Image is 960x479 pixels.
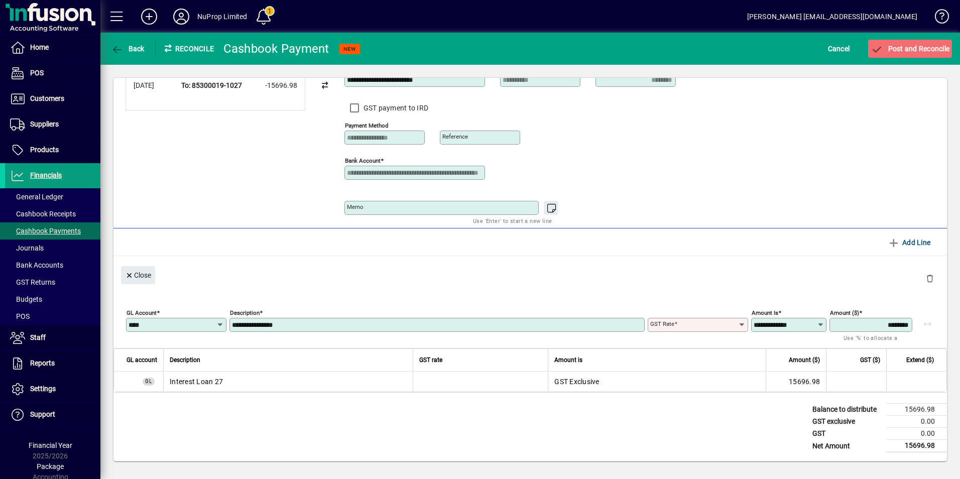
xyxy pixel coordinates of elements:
[5,377,100,402] a: Settings
[5,351,100,376] a: Reports
[807,440,887,452] td: Net Amount
[30,410,55,418] span: Support
[650,320,674,327] mat-label: GST rate
[30,43,49,51] span: Home
[165,8,197,26] button: Profile
[347,203,364,210] mat-label: Memo
[10,261,63,269] span: Bank Accounts
[362,103,429,113] label: GST payment to IRD
[156,41,216,57] div: Reconcile
[5,240,100,257] a: Journals
[868,40,952,58] button: Post and Reconcile
[5,257,100,274] a: Bank Accounts
[473,215,552,226] mat-hint: Use 'Enter' to start a new line
[887,428,947,440] td: 0.00
[121,266,155,284] button: Close
[30,146,59,154] span: Products
[918,274,942,283] app-page-header-button: Delete
[830,309,859,316] mat-label: Amount ($)
[30,69,44,77] span: POS
[145,379,152,384] span: GL
[163,372,413,392] td: Interest Loan 27
[807,404,887,416] td: Balance to distribute
[548,372,766,392] td: GST Exclusive
[554,354,582,366] span: Amount is
[10,227,81,235] span: Cashbook Payments
[108,40,147,58] button: Back
[125,267,151,284] span: Close
[10,295,42,303] span: Budgets
[825,40,853,58] button: Cancel
[752,309,778,316] mat-label: Amount is
[789,354,820,366] span: Amount ($)
[747,9,917,25] div: [PERSON_NAME] [EMAIL_ADDRESS][DOMAIN_NAME]
[906,354,934,366] span: Extend ($)
[5,222,100,240] a: Cashbook Payments
[223,41,329,57] div: Cashbook Payment
[419,354,442,366] span: GST rate
[10,278,55,286] span: GST Returns
[871,45,949,53] span: Post and Reconcile
[5,274,100,291] a: GST Returns
[10,210,76,218] span: Cashbook Receipts
[10,312,30,320] span: POS
[5,138,100,163] a: Products
[887,404,947,416] td: 15696.98
[766,372,826,392] td: 15696.98
[10,244,44,252] span: Journals
[30,171,62,179] span: Financials
[918,266,942,290] button: Delete
[127,309,157,316] mat-label: GL Account
[170,354,200,366] span: Description
[30,120,59,128] span: Suppliers
[828,41,850,57] span: Cancel
[5,325,100,350] a: Staff
[844,332,904,353] mat-hint: Use '%' to allocate a percentage
[5,291,100,308] a: Budgets
[442,133,468,140] mat-label: Reference
[5,402,100,427] a: Support
[100,40,156,58] app-page-header-button: Back
[127,354,157,366] span: GL account
[30,359,55,367] span: Reports
[197,9,247,25] div: NuProp Limited
[133,8,165,26] button: Add
[927,2,947,35] a: Knowledge Base
[30,385,56,393] span: Settings
[5,308,100,325] a: POS
[5,86,100,111] a: Customers
[230,309,260,316] mat-label: Description
[111,45,145,53] span: Back
[10,193,63,201] span: General Ledger
[345,122,389,129] mat-label: Payment method
[5,35,100,60] a: Home
[5,112,100,137] a: Suppliers
[807,416,887,428] td: GST exclusive
[343,46,356,52] span: NEW
[30,333,46,341] span: Staff
[247,80,297,91] div: -15696.98
[5,61,100,86] a: POS
[345,157,381,164] mat-label: Bank Account
[30,94,64,102] span: Customers
[807,428,887,440] td: GST
[5,205,100,222] a: Cashbook Receipts
[37,462,64,470] span: Package
[118,270,158,279] app-page-header-button: Close
[29,441,72,449] span: Financial Year
[860,354,880,366] span: GST ($)
[887,416,947,428] td: 0.00
[134,80,174,91] div: [DATE]
[887,440,947,452] td: 15696.98
[181,81,242,89] strong: To: 85300019-1027
[5,188,100,205] a: General Ledger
